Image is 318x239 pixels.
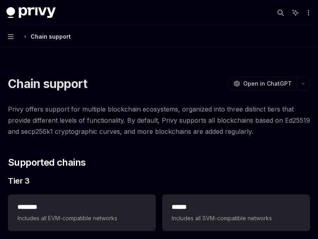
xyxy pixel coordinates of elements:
[162,194,310,231] a: **** *Includes all SVM-compatible networks
[8,104,310,137] span: Privy offers support for multiple blockchain ecosystems, organized into three distinct tiers that...
[8,175,29,186] span: Tier 3
[8,156,85,169] span: Supported chains
[6,7,56,18] img: dark logo
[243,80,292,88] span: Open in ChatGPT
[8,194,156,231] a: **** ***Includes all EVM-compatible networks
[229,77,297,90] button: Open in ChatGPT
[304,7,312,18] button: More actions
[17,214,146,223] span: Includes all EVM-compatible networks
[8,76,87,91] h1: Chain support
[31,32,71,41] div: Chain support
[172,214,301,223] span: Includes all SVM-compatible networks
